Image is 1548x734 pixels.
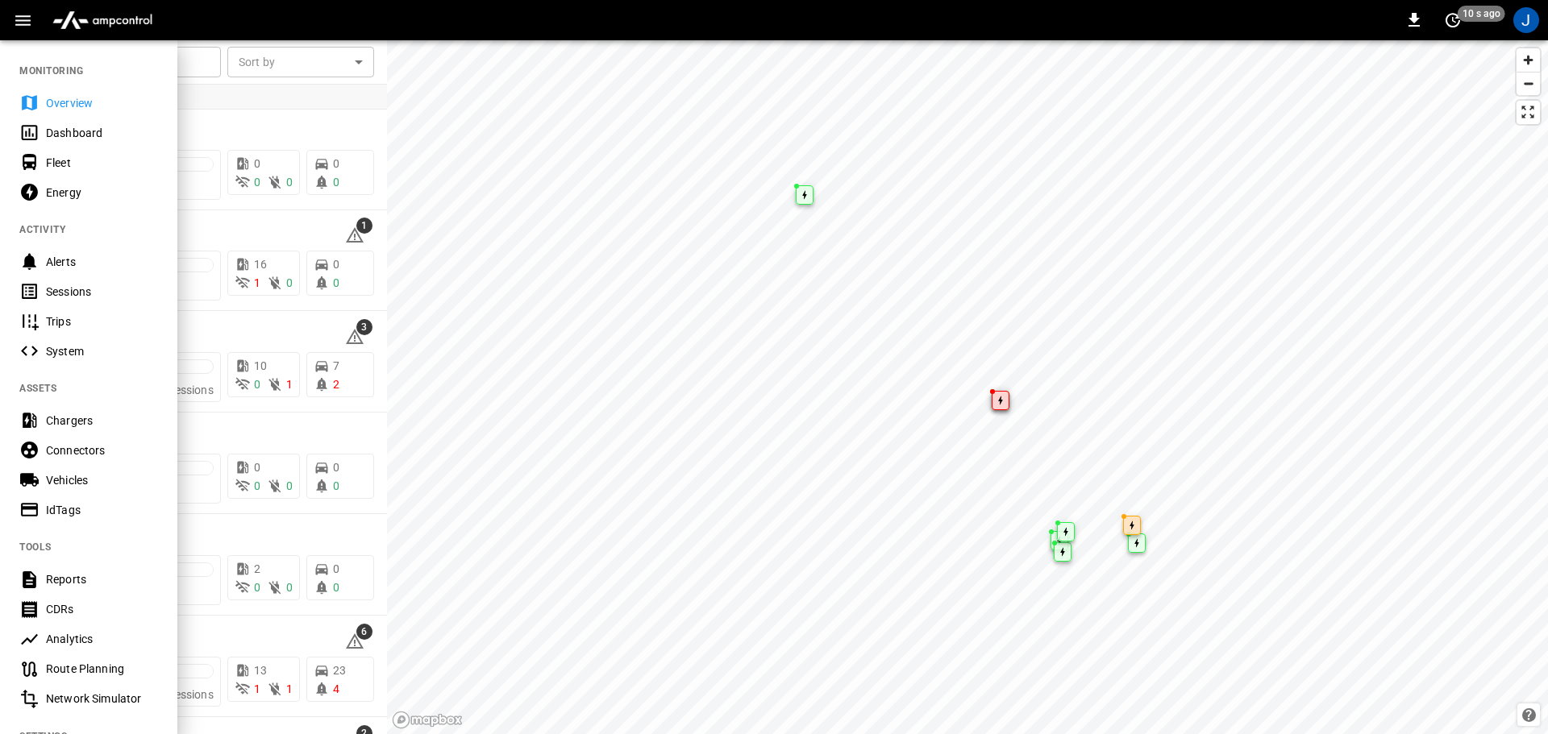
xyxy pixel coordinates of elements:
[46,571,158,587] div: Reports
[46,442,158,458] div: Connectors
[46,155,158,171] div: Fleet
[46,185,158,201] div: Energy
[46,601,158,617] div: CDRs
[46,631,158,647] div: Analytics
[46,343,158,359] div: System
[46,125,158,141] div: Dashboard
[46,313,158,330] div: Trips
[46,472,158,488] div: Vehicles
[1440,7,1466,33] button: set refresh interval
[46,413,158,429] div: Chargers
[46,502,158,518] div: IdTags
[46,690,158,707] div: Network Simulator
[46,254,158,270] div: Alerts
[46,661,158,677] div: Route Planning
[46,95,158,111] div: Overview
[1513,7,1539,33] div: profile-icon
[46,5,159,35] img: ampcontrol.io logo
[1458,6,1505,22] span: 10 s ago
[46,284,158,300] div: Sessions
